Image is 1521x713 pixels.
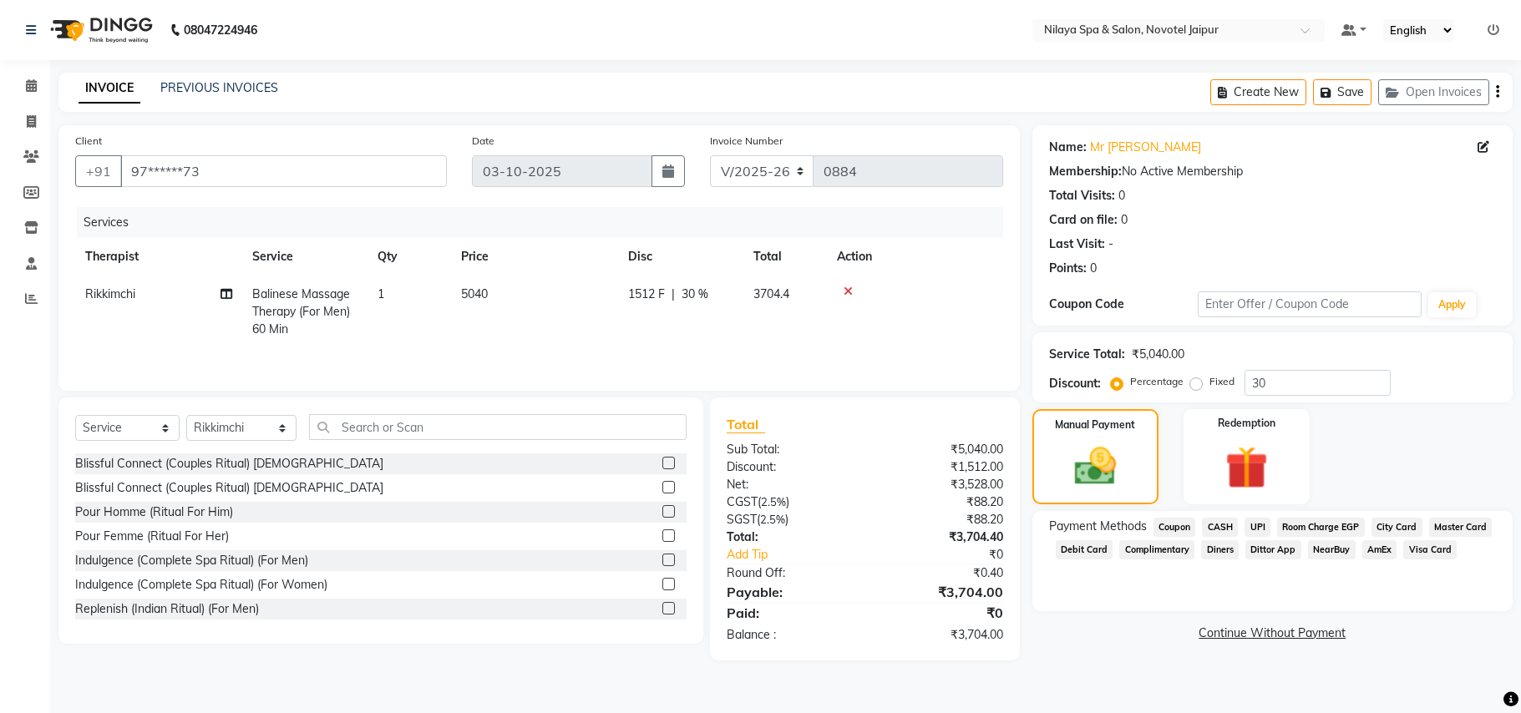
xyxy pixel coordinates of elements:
span: City Card [1371,518,1422,537]
div: Indulgence (Complete Spa Ritual) (For Women) [75,576,327,594]
div: Blissful Connect (Couples Ritual) [DEMOGRAPHIC_DATA] [75,455,383,473]
span: Coupon [1153,518,1196,537]
span: 30 % [682,286,708,303]
div: Last Visit: [1049,235,1105,253]
label: Date [472,134,494,149]
div: Balance : [714,626,864,644]
span: AmEx [1362,540,1397,559]
div: ₹88.20 [864,493,1015,511]
span: 1 [378,286,384,301]
div: ₹3,528.00 [864,476,1015,493]
span: 3704.4 [753,286,789,301]
span: NearBuy [1308,540,1356,559]
th: Service [242,238,368,276]
div: ( ) [714,511,864,528]
div: Pour Homme (Ritual For Him) [75,503,233,521]
div: Points: [1049,260,1087,277]
span: UPI [1245,518,1270,537]
span: Debit Card [1056,540,1113,559]
img: _cash.svg [1062,442,1128,490]
div: Replenish (Indian Ritual) (For Men) [75,600,259,618]
div: No Active Membership [1049,163,1496,180]
div: ₹5,040.00 [864,441,1015,458]
span: Master Card [1429,518,1493,537]
div: ( ) [714,493,864,511]
th: Action [827,238,1003,276]
span: Diners [1201,540,1239,559]
div: ₹3,704.00 [864,582,1015,602]
div: Indulgence (Complete Spa Ritual) (For Men) [75,552,308,569]
label: Client [75,134,102,149]
span: CASH [1202,518,1238,537]
button: Open Invoices [1378,79,1489,105]
div: ₹0 [864,603,1015,623]
span: 2.5% [761,495,786,508]
div: Blissful Connect (Couples Ritual) [DEMOGRAPHIC_DATA] [75,479,383,497]
label: Percentage [1130,374,1184,389]
span: 2.5% [760,513,785,526]
th: Total [743,238,827,276]
div: - [1108,235,1113,253]
div: ₹3,704.00 [864,626,1015,644]
div: Card on file: [1049,211,1118,229]
div: ₹3,704.40 [864,528,1015,546]
div: Pour Femme (Ritual For Her) [75,528,229,545]
a: Add Tip [714,546,890,564]
img: logo [43,7,157,53]
div: Coupon Code [1049,296,1198,313]
span: 1512 F [628,286,665,303]
div: 0 [1090,260,1097,277]
div: Net: [714,476,864,493]
input: Search by Name/Mobile/Email/Code [120,155,447,187]
div: Paid: [714,603,864,623]
span: SGST [727,512,757,527]
b: 08047224946 [184,7,257,53]
label: Redemption [1218,416,1275,431]
span: Visa Card [1403,540,1457,559]
div: 0 [1118,187,1125,205]
th: Qty [368,238,451,276]
div: ₹5,040.00 [1132,346,1184,363]
span: Room Charge EGP [1277,518,1365,537]
button: Save [1313,79,1371,105]
div: Name: [1049,139,1087,156]
input: Enter Offer / Coupon Code [1198,291,1422,317]
label: Fixed [1209,374,1235,389]
input: Search or Scan [309,414,687,440]
div: 0 [1121,211,1128,229]
a: Mr [PERSON_NAME] [1090,139,1201,156]
img: _gift.svg [1212,441,1281,494]
div: ₹1,512.00 [864,458,1015,476]
span: Balinese Massage Therapy (For Men) 60 Min [252,286,350,336]
button: Create New [1210,79,1306,105]
span: Rikkimchi [85,286,135,301]
span: | [672,286,675,303]
div: Services [77,207,1016,238]
div: Payable: [714,582,864,602]
label: Manual Payment [1055,417,1135,432]
th: Disc [618,238,743,276]
div: Membership: [1049,163,1122,180]
div: Round Off: [714,564,864,582]
span: 5040 [461,286,488,301]
span: Payment Methods [1049,518,1147,535]
span: CGST [727,494,758,509]
div: ₹88.20 [864,511,1015,528]
div: Total: [714,528,864,546]
span: Complimentary [1119,540,1194,559]
a: INVOICE [79,73,140,104]
a: PREVIOUS INVOICES [160,80,278,95]
span: Total [727,416,765,433]
div: ₹0.40 [864,564,1015,582]
div: Service Total: [1049,346,1125,363]
a: Continue Without Payment [1036,625,1509,642]
div: Total Visits: [1049,187,1115,205]
span: Dittor App [1245,540,1301,559]
button: Apply [1428,292,1476,317]
label: Invoice Number [710,134,783,149]
div: Discount: [1049,375,1101,392]
div: ₹0 [890,546,1015,564]
th: Therapist [75,238,242,276]
th: Price [451,238,618,276]
div: Sub Total: [714,441,864,458]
